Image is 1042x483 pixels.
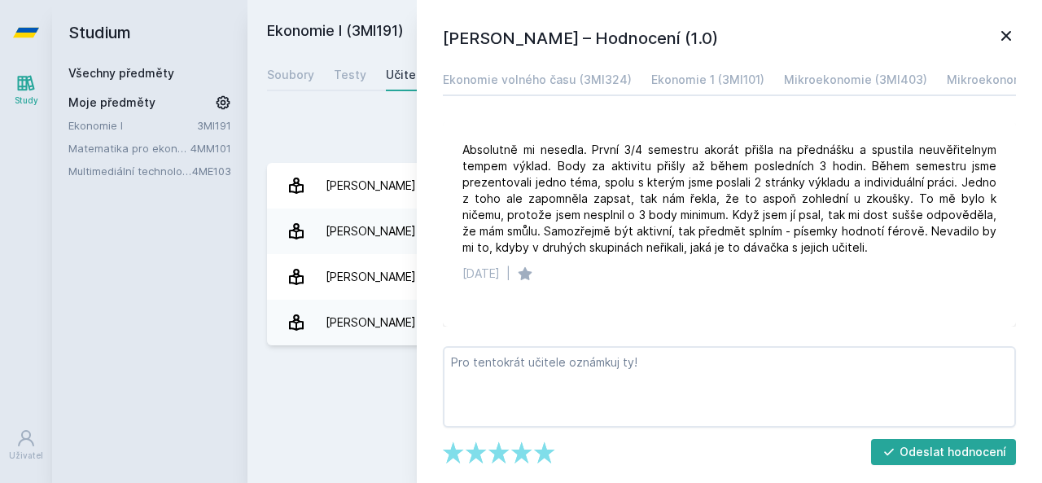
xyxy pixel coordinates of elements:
div: [PERSON_NAME] [326,261,416,293]
a: 4MM101 [190,142,231,155]
div: Absolutně mi nesedla. První 3/4 semestru akorát přišla na přednášku a spustila neuvěřitelnym temp... [462,142,996,256]
a: Soubory [267,59,314,91]
a: [PERSON_NAME] 3 hodnocení 4.3 [267,163,1022,209]
div: | [506,266,510,282]
div: Study [15,94,38,107]
a: Všechny předměty [68,66,174,80]
div: Testy [334,67,366,83]
a: [PERSON_NAME] 1 hodnocení 5.0 [267,209,1022,254]
div: Uživatel [9,450,43,462]
a: 4ME103 [192,165,231,178]
a: Matematika pro ekonomy [68,140,190,156]
div: Soubory [267,67,314,83]
span: Moje předměty [68,94,155,111]
a: Ekonomie I [68,117,197,134]
a: Study [3,65,49,115]
a: 3MI191 [197,119,231,132]
div: [PERSON_NAME] [326,215,416,248]
a: Učitelé [386,59,427,91]
h2: Ekonomie I (3MI191) [267,20,835,46]
a: [PERSON_NAME] 1 hodnocení 1.0 [267,300,1022,345]
a: Uživatel [3,420,49,470]
div: [DATE] [462,266,500,282]
div: [PERSON_NAME] [326,169,416,202]
a: [PERSON_NAME] 2 hodnocení 5.0 [267,254,1022,300]
a: Multimediální technologie [68,163,192,179]
a: Testy [334,59,366,91]
div: Učitelé [386,67,427,83]
div: [PERSON_NAME] [326,306,416,339]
